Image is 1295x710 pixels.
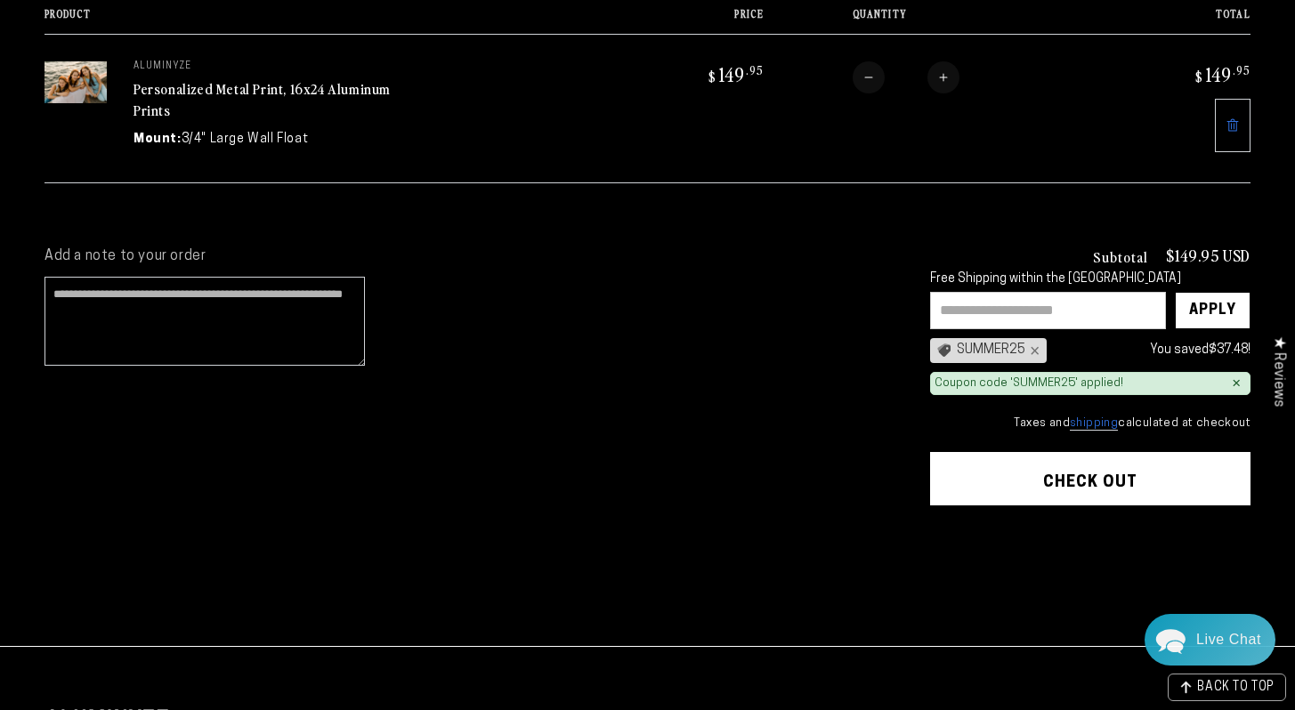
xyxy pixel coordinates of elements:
sup: .95 [746,62,764,77]
img: 16"x24" Rectangle White Matte Aluminyzed Photo [45,61,107,103]
th: Price [617,8,764,34]
p: aluminyze [134,61,401,72]
a: Remove 16"x24" Rectangle White Matte Aluminyzed Photo [1215,99,1250,152]
div: Contact Us Directly [1196,614,1261,666]
span: BACK TO TOP [1197,682,1275,694]
a: Personalized Metal Print, 16x24 Aluminum Prints [134,78,391,121]
a: shipping [1070,417,1118,431]
th: Quantity [764,8,1104,34]
span: $ [1195,68,1203,85]
div: × [1025,343,1040,358]
small: Taxes and calculated at checkout [930,415,1250,432]
div: Chat widget toggle [1145,614,1275,666]
div: Click to open Judge.me floating reviews tab [1261,322,1295,421]
dt: Mount: [134,130,182,149]
th: Product [45,8,617,34]
button: Check out [930,452,1250,505]
div: × [1232,376,1241,391]
span: $ [708,68,716,85]
label: Add a note to your order [45,247,894,266]
div: You saved ! [1056,339,1250,361]
th: Total [1104,8,1250,34]
p: $149.95 USD [1166,247,1250,263]
div: SUMMER25 [930,338,1047,363]
input: Quantity for Personalized Metal Print, 16x24 Aluminum Prints [885,61,927,93]
div: Apply [1189,293,1236,328]
bdi: 149 [706,61,764,86]
div: Coupon code 'SUMMER25' applied! [935,376,1123,391]
span: $37.48 [1209,343,1248,357]
div: Free Shipping within the [GEOGRAPHIC_DATA] [930,272,1250,287]
iframe: PayPal-paypal [930,540,1250,579]
h3: Subtotal [1093,249,1148,263]
sup: .95 [1233,62,1250,77]
bdi: 149 [1193,61,1250,86]
dd: 3/4" Large Wall Float [182,130,309,149]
